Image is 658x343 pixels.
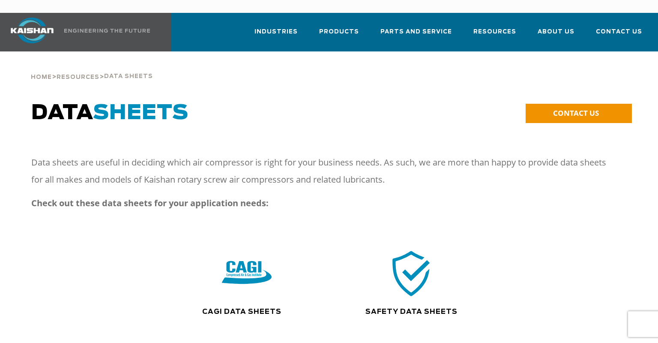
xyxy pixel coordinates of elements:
div: CAGI [164,248,329,298]
span: CONTACT US [553,108,599,118]
a: Contact Us [596,21,642,50]
span: Products [319,27,359,37]
span: Resources [57,75,99,80]
img: safety icon [386,248,436,298]
span: Parts and Service [380,27,452,37]
span: About Us [538,27,574,37]
strong: Check out these data sheets for your application needs: [31,197,269,209]
a: CAGI Data Sheets [202,308,281,315]
span: SHEETS [93,103,188,123]
a: Industries [254,21,298,50]
a: Safety Data Sheets [365,308,458,315]
div: > > [31,51,153,84]
span: Resources [473,27,516,37]
img: CAGI [222,248,272,298]
a: Resources [57,73,99,81]
a: About Us [538,21,574,50]
span: DATA [31,103,188,123]
a: CONTACT US [526,104,632,123]
a: Products [319,21,359,50]
span: Industries [254,27,298,37]
img: Engineering the future [64,29,150,33]
p: Data sheets are useful in deciding which air compressor is right for your business needs. As such... [31,154,611,188]
span: Data Sheets [104,74,153,79]
a: Home [31,73,52,81]
a: Parts and Service [380,21,452,50]
div: safety icon [335,248,487,298]
a: Resources [473,21,516,50]
span: Contact Us [596,27,642,37]
span: Home [31,75,52,80]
